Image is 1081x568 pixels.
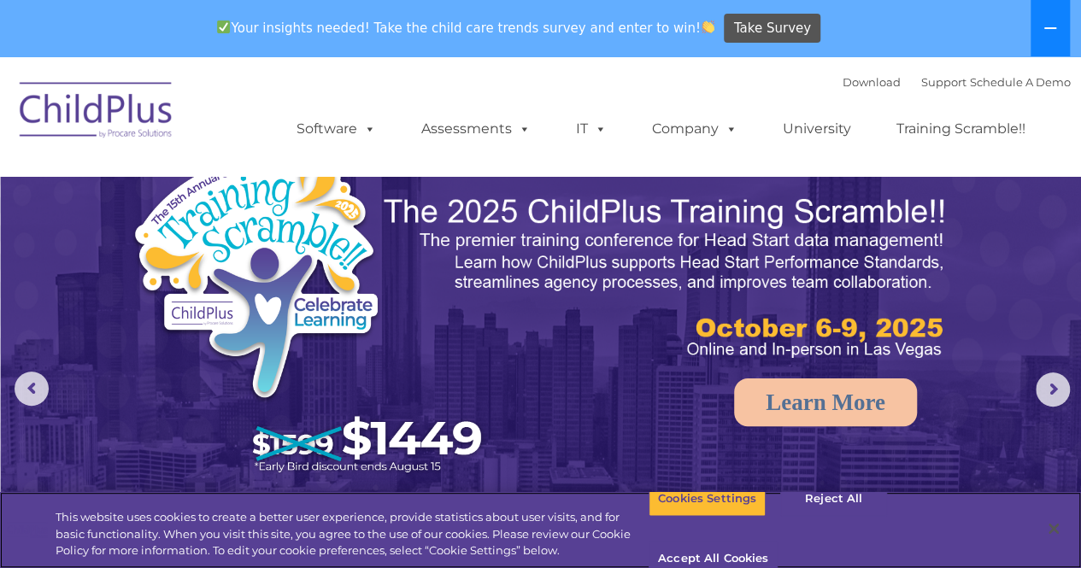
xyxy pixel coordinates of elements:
a: Take Survey [724,14,820,44]
a: Training Scramble!! [879,112,1043,146]
button: Reject All [780,481,887,517]
div: This website uses cookies to create a better user experience, provide statistics about user visit... [56,509,649,559]
span: Take Survey [734,14,811,44]
span: Your insights needed! Take the child care trends survey and enter to win! [210,11,722,44]
a: University [766,112,868,146]
button: Cookies Settings [649,481,766,517]
a: IT [559,112,624,146]
a: Assessments [404,112,548,146]
a: Download [843,75,901,89]
a: Learn More [734,378,917,426]
span: Phone number [238,183,310,196]
span: Last name [238,113,290,126]
a: Support [921,75,966,89]
a: Company [635,112,755,146]
img: 👏 [702,20,714,33]
button: Close [1035,510,1072,548]
a: Software [279,112,393,146]
img: ✅ [217,20,230,33]
a: Schedule A Demo [970,75,1071,89]
img: ChildPlus by Procare Solutions [11,70,182,155]
font: | [843,75,1071,89]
